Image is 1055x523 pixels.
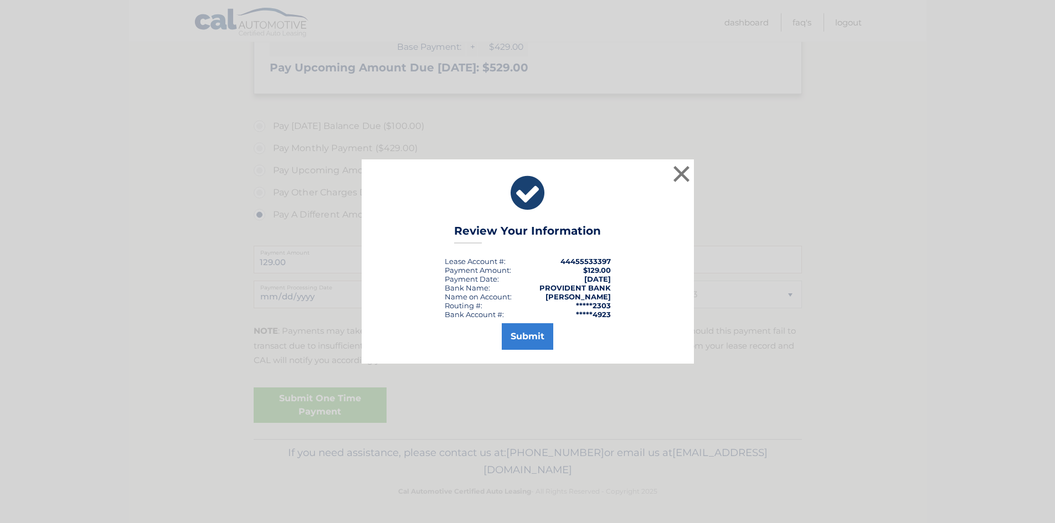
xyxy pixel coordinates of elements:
div: Bank Name: [445,283,490,292]
div: Lease Account #: [445,257,506,266]
div: Routing #: [445,301,482,310]
button: × [671,163,693,185]
div: Bank Account #: [445,310,504,319]
span: $129.00 [583,266,611,275]
button: Submit [502,323,553,350]
div: Name on Account: [445,292,512,301]
strong: [PERSON_NAME] [545,292,611,301]
span: [DATE] [584,275,611,283]
span: Payment Date [445,275,497,283]
div: : [445,275,499,283]
h3: Review Your Information [454,224,601,244]
strong: 44455533397 [560,257,611,266]
div: Payment Amount: [445,266,511,275]
strong: PROVIDENT BANK [539,283,611,292]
